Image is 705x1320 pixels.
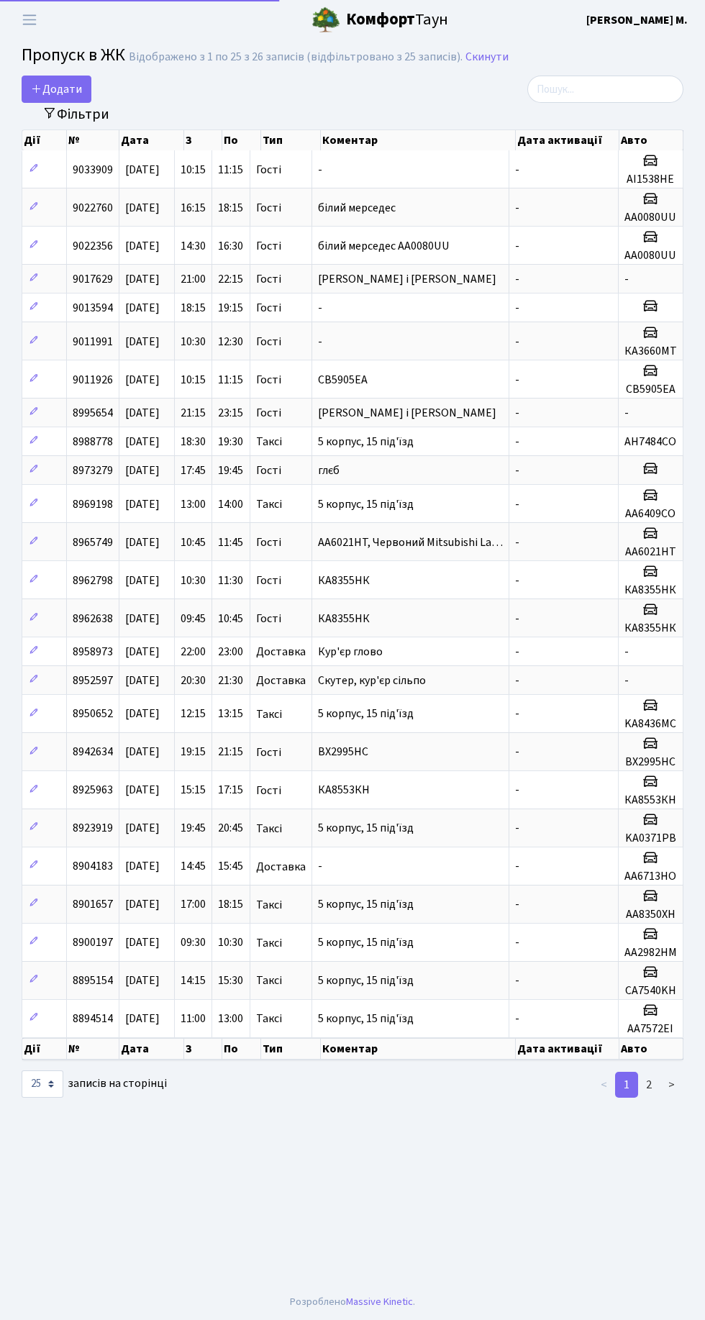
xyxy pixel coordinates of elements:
span: [DATE] [125,783,160,798]
span: - [515,534,519,550]
span: 8895154 [73,973,113,988]
th: № [67,1038,120,1060]
span: - [515,1011,519,1027]
span: 8942634 [73,745,113,760]
span: Пропуск в ЖК [22,42,125,68]
span: КА8355НК [318,573,370,588]
th: Тип [261,130,321,150]
th: З [184,1038,222,1060]
span: 09:30 [181,935,206,951]
span: Гості [256,240,281,252]
span: - [515,372,519,388]
span: 16:15 [181,200,206,216]
h5: КА8355НК [624,622,677,635]
span: 8923919 [73,821,113,837]
input: Пошук... [527,76,683,103]
span: 8901657 [73,897,113,913]
span: 10:45 [181,534,206,550]
span: 9017629 [73,271,113,287]
span: - [515,821,519,837]
span: 21:15 [181,405,206,421]
span: [DATE] [125,573,160,588]
span: 10:30 [181,334,206,350]
span: 8958973 [73,644,113,660]
span: КА8553КН [318,783,370,798]
h5: CA7540KH [624,984,677,998]
select: записів на сторінці [22,1070,63,1098]
span: 09:45 [181,611,206,627]
span: [DATE] [125,745,160,760]
span: Гості [256,785,281,796]
span: 8973279 [73,463,113,478]
span: 12:15 [181,706,206,722]
span: [DATE] [125,496,160,512]
span: 22:15 [218,271,243,287]
span: AH7484CO [624,434,676,450]
span: 5 корпус, 15 під'їзд [318,897,414,913]
span: 17:00 [181,897,206,913]
span: [DATE] [125,897,160,913]
h5: СВ5905ЕА [624,383,677,396]
h5: AA6021HT [624,545,677,559]
span: Гості [256,202,281,214]
span: білий мерседес АА0080UU [318,238,450,254]
span: - [515,745,519,760]
h5: КА8355НК [624,583,677,597]
span: 11:00 [181,1011,206,1027]
span: Таксі [256,436,282,447]
span: 11:45 [218,534,243,550]
span: 10:15 [181,372,206,388]
span: Таксі [256,499,282,510]
span: 19:15 [181,745,206,760]
span: 19:15 [218,300,243,316]
span: [DATE] [125,463,160,478]
a: 2 [637,1072,660,1098]
h5: КА8553КН [624,793,677,807]
span: 11:15 [218,372,243,388]
span: 16:30 [218,238,243,254]
span: [DATE] [125,644,160,660]
th: Коментар [321,130,516,150]
span: Гості [256,336,281,347]
span: 8894514 [73,1011,113,1027]
th: Авто [619,1038,683,1060]
span: Гості [256,164,281,176]
span: 14:45 [181,859,206,875]
span: 9033909 [73,162,113,178]
span: 19:45 [181,821,206,837]
span: 9022760 [73,200,113,216]
span: Кур'єр глово [318,644,383,660]
button: Переключити навігацію [12,8,47,32]
span: - [318,300,322,316]
span: 17:15 [218,783,243,798]
span: 8950652 [73,706,113,722]
button: Переключити фільтри [33,103,119,125]
label: записів на сторінці [22,1070,167,1098]
th: № [67,130,120,150]
span: - [515,238,519,254]
span: 10:15 [181,162,206,178]
span: [DATE] [125,534,160,550]
span: [DATE] [125,271,160,287]
span: [DATE] [125,300,160,316]
span: Гості [256,747,281,758]
a: Massive Kinetic [346,1294,413,1309]
span: - [515,611,519,627]
th: Коментар [321,1038,516,1060]
span: - [624,644,629,660]
span: 13:15 [218,706,243,722]
span: [PERSON_NAME] і [PERSON_NAME] [318,271,496,287]
span: 19:45 [218,463,243,478]
span: 13:00 [218,1011,243,1027]
span: - [318,334,322,350]
span: білий мерседес [318,200,396,216]
span: - [515,300,519,316]
span: - [624,673,629,688]
span: - [624,405,629,421]
span: 15:30 [218,973,243,988]
div: Розроблено . [290,1294,415,1310]
span: [DATE] [125,238,160,254]
span: 15:15 [181,783,206,798]
span: 9011991 [73,334,113,350]
span: 9013594 [73,300,113,316]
